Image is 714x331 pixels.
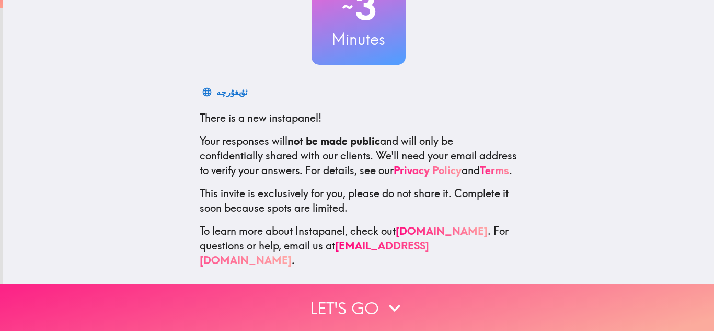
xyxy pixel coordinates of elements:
[200,186,517,215] p: This invite is exclusively for you, please do not share it. Complete it soon because spots are li...
[312,28,406,50] h3: Minutes
[480,164,509,177] a: Terms
[396,224,488,237] a: [DOMAIN_NAME]
[200,111,321,124] span: There is a new instapanel!
[200,239,429,267] a: [EMAIL_ADDRESS][DOMAIN_NAME]
[216,85,247,99] div: ئۇيغۇرچە
[200,224,517,268] p: To learn more about Instapanel, check out . For questions or help, email us at .
[287,134,380,147] b: not be made public
[200,82,251,102] button: ئۇيغۇرچە
[200,134,517,178] p: Your responses will and will only be confidentially shared with our clients. We'll need your emai...
[394,164,462,177] a: Privacy Policy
